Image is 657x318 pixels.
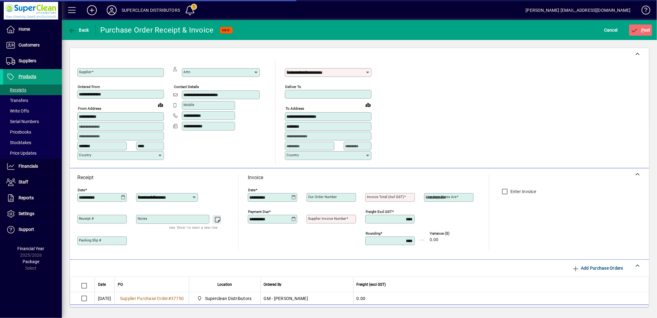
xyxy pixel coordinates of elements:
[19,58,36,63] span: Suppliers
[3,174,62,190] a: Staff
[285,85,301,89] mat-label: Deliver To
[138,216,147,221] mat-label: Notes
[183,70,190,74] mat-label: Attn
[6,98,28,103] span: Transfers
[353,292,649,305] td: 0.00
[430,237,438,242] span: 0.00
[308,216,346,221] mat-label: Supplier invoice number
[102,5,122,16] button: Profile
[264,281,282,288] span: Ordered By
[118,281,186,288] div: PO
[205,295,252,302] span: Superclean Distributors
[23,259,39,264] span: Package
[68,28,89,33] span: Back
[118,281,123,288] span: PO
[3,85,62,95] a: Receipts
[248,188,255,192] mat-label: Date
[629,24,652,36] button: Post
[3,222,62,237] a: Support
[222,28,230,32] span: NEW
[3,22,62,37] a: Home
[286,70,305,74] mat-label: To location
[169,224,218,231] mat-hint: Use 'Enter' to start a new line
[79,70,92,74] mat-label: Supplier
[98,281,106,288] span: Date
[3,116,62,127] a: Serial Numbers
[118,295,186,302] a: Supplier Purchase Order#37750
[357,281,641,288] div: Freight (excl GST)
[367,195,404,199] mat-label: Invoice Total (incl GST)
[19,195,34,200] span: Reports
[98,281,111,288] div: Date
[171,296,184,301] span: 37750
[3,137,62,148] a: Stocktakes
[195,295,254,302] span: Superclean Distributors
[82,5,102,16] button: Add
[19,74,36,79] span: Products
[78,188,85,192] mat-label: Date
[95,292,114,305] td: [DATE]
[156,100,165,110] a: View on map
[572,263,623,273] span: Add Purchase Orders
[6,151,36,156] span: Price Updates
[641,28,644,33] span: P
[603,24,619,36] button: Cancel
[3,106,62,116] a: Write Offs
[19,179,28,184] span: Staff
[260,292,353,305] td: GM - [PERSON_NAME]
[79,216,94,221] mat-label: Receipt #
[3,53,62,69] a: Suppliers
[168,296,171,301] span: #
[569,263,626,274] button: Add Purchase Orders
[426,195,457,199] mat-label: Line item rates are
[120,296,168,301] span: Supplier Purchase Order
[19,42,40,47] span: Customers
[6,87,26,92] span: Receipts
[631,28,651,33] span: ost
[286,153,299,157] mat-label: Country
[637,1,649,21] a: Knowledge Base
[19,227,34,232] span: Support
[3,127,62,137] a: Pricebooks
[217,281,232,288] span: Location
[3,190,62,206] a: Reports
[430,232,467,236] span: Variance ($)
[101,25,214,35] div: Purchase Order Receipt & Invoice
[363,100,373,110] a: View on map
[6,119,39,124] span: Serial Numbers
[79,238,101,242] mat-label: Packing Slip #
[6,130,31,135] span: Pricebooks
[18,246,45,251] span: Financial Year
[79,153,91,157] mat-label: Country
[3,148,62,158] a: Price Updates
[19,164,38,169] span: Financials
[78,85,100,89] mat-label: Ordered from
[3,38,62,53] a: Customers
[308,195,337,199] mat-label: Our order number
[67,24,91,36] button: Back
[62,24,96,36] app-page-header-button: Back
[366,231,380,236] mat-label: Rounding
[19,27,30,32] span: Home
[3,206,62,222] a: Settings
[248,210,269,214] mat-label: Payment due
[264,281,350,288] div: Ordered By
[526,5,631,15] div: [PERSON_NAME] [EMAIL_ADDRESS][DOMAIN_NAME]
[366,210,392,214] mat-label: Freight excl GST
[183,103,194,107] mat-label: Mobile
[357,281,386,288] span: Freight (excl GST)
[6,140,31,145] span: Stocktakes
[122,5,180,15] div: SUPERCLEAN DISTRIBUTORS
[3,159,62,174] a: Financials
[138,195,157,199] mat-label: Received by
[19,211,34,216] span: Settings
[3,95,62,106] a: Transfers
[604,25,618,35] span: Cancel
[509,188,536,195] label: Enter Invoice
[6,108,29,113] span: Write Offs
